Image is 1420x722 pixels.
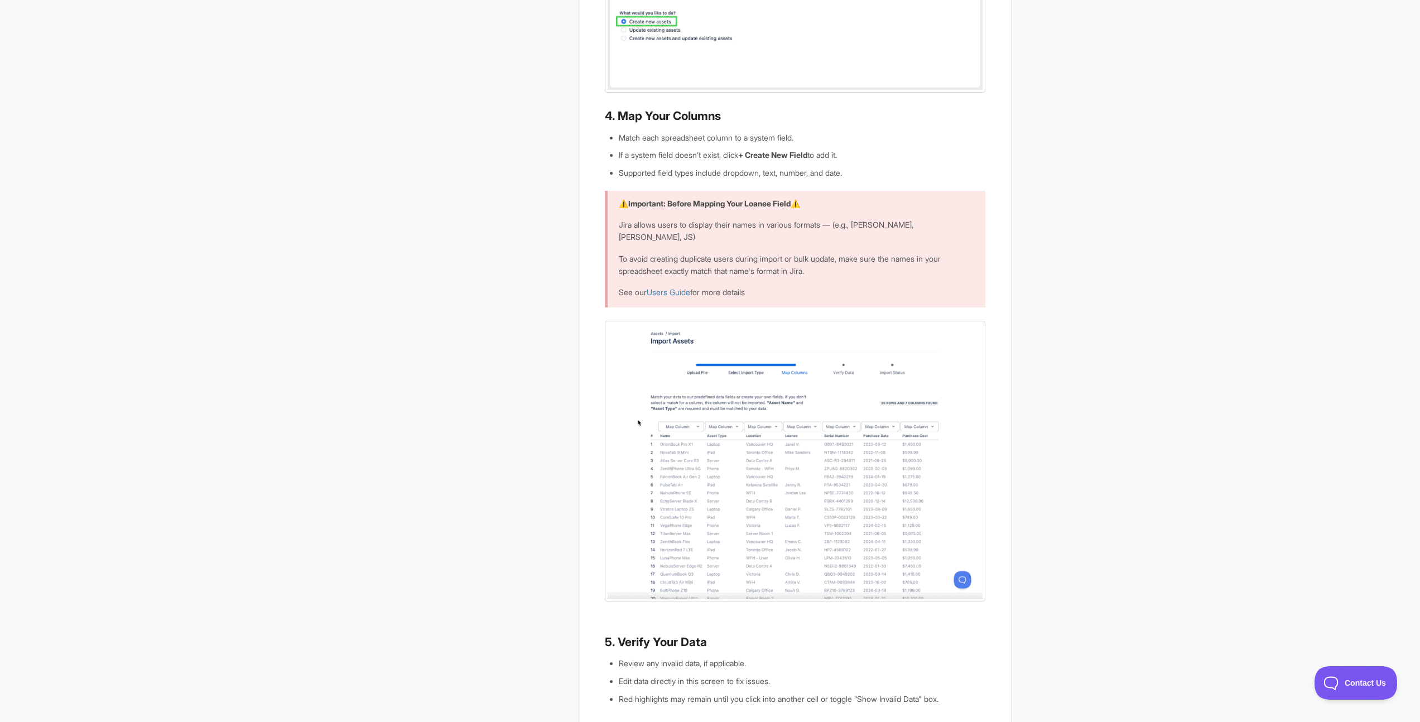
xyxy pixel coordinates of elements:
h3: 4. Map Your Columns [605,108,985,124]
li: Red highlights may remain until you click into another cell or toggle “Show Invalid Data" box. [619,693,985,705]
a: Users Guide [647,287,690,297]
strong: + Create New Field [738,150,807,160]
li: If a system field doesn’t exist, click to add it. [619,149,985,161]
p: Jira allows users to display their names in various formats — (e.g., [PERSON_NAME], [PERSON_NAME]... [619,219,971,243]
strong: Important: Before Mapping Your Loanee Field [628,199,791,208]
p: To avoid creating duplicate users during import or bulk update, make sure the names in your sprea... [619,253,971,277]
h3: 5. Verify Your Data [605,634,985,650]
iframe: Toggle Customer Support [1315,666,1398,700]
li: Review any invalid data, if applicable. [619,657,985,670]
li: Match each spreadsheet column to a system field. [619,132,985,144]
li: Edit data directly in this screen to fix issues. [619,675,985,687]
li: Supported field types include dropdown, text, number, and date. [619,167,985,179]
img: file-p48RTxektG.gif [605,321,985,601]
p: See our for more details [619,286,971,299]
p: ⚠️ ⚠️ [619,198,971,210]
